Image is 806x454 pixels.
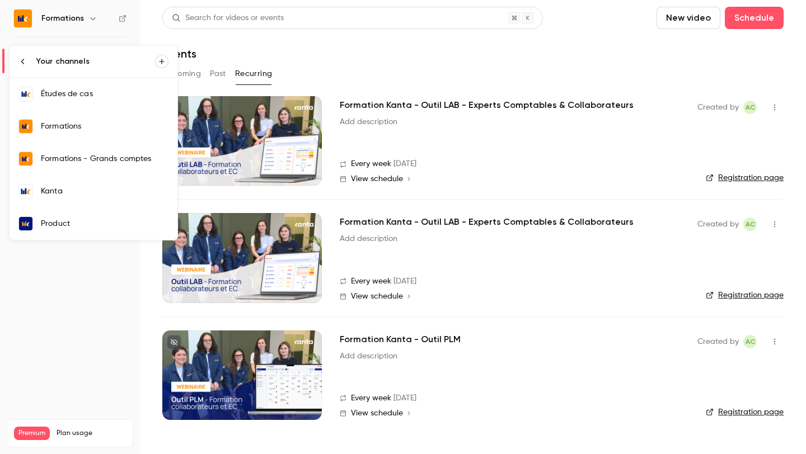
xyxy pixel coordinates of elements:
[41,186,168,197] div: Kanta
[41,153,168,164] div: Formations - Grands comptes
[19,217,32,230] img: Product
[41,218,168,229] div: Product
[19,87,32,101] img: Études de cas
[19,185,32,198] img: Kanta
[36,56,155,67] div: Your channels
[19,120,32,133] img: Formations
[19,152,32,165] img: Formations - Grands comptes
[41,121,168,132] div: Formations
[41,88,168,100] div: Études de cas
